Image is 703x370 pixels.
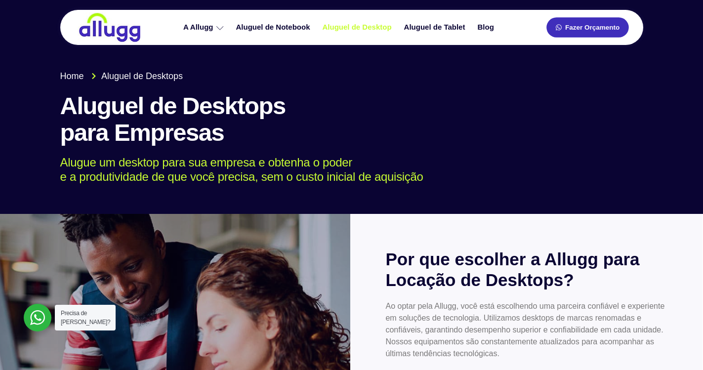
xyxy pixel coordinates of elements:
[60,70,84,83] span: Home
[61,310,110,326] span: Precisa de [PERSON_NAME]?
[525,244,703,370] iframe: Chat Widget
[525,244,703,370] div: Widget de chat
[17,9,19,11] td: Open Settings
[231,19,318,36] a: Aluguel de Notebook
[565,24,620,31] span: Fazer Orçamento
[99,70,183,83] span: Aluguel de Desktops
[472,19,501,36] a: Blog
[399,19,473,36] a: Aluguel de Tablet
[20,9,22,11] td: Open FAQ|Support Page
[60,93,643,146] h1: Aluguel de Desktops para Empresas
[178,19,231,36] a: A Allugg
[11,9,13,11] td: Listen
[318,19,399,36] a: Aluguel de Desktop
[8,9,10,11] td: Swap Languages
[546,17,628,38] a: Fazer Orçamento
[385,300,667,360] p: Ao optar pela Allugg, você está escolhendo uma parceira confiável e experiente em soluções de tec...
[78,12,142,42] img: locação de TI é Allugg
[60,156,629,184] p: Alugue um desktop para sua empresa e obtenha o poder e a produtividade de que você precisa, sem o...
[14,9,16,11] td: Open Google Translate
[385,249,667,290] h2: Por que escolher a Allugg para Locação de Desktops?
